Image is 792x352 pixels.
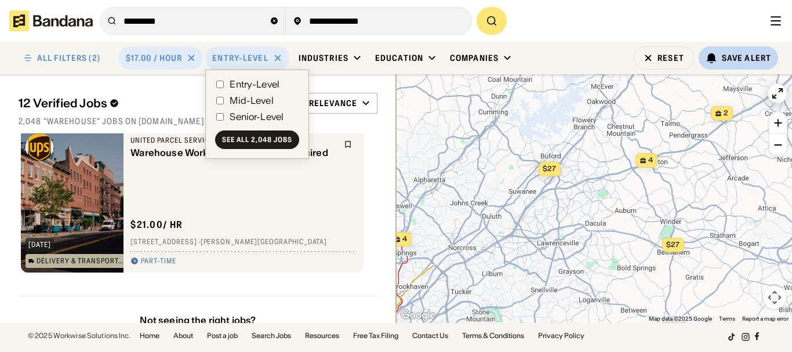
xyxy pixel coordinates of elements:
a: Home [140,332,159,339]
div: © 2025 Workwise Solutions Inc. [28,332,130,339]
a: Privacy Policy [538,332,584,339]
div: 2,048 "warehouse" jobs on [DOMAIN_NAME] [19,116,377,126]
a: Report a map error [742,315,789,322]
div: Part-time [141,257,176,266]
div: $ 21.00 / hr [130,219,183,231]
div: [DATE] [28,241,51,248]
div: Senior-Level [230,112,284,121]
button: Map camera controls [763,286,786,309]
img: Google [399,308,437,323]
a: Free Tax Filing [353,332,398,339]
a: Open this area in Google Maps (opens a new window) [399,308,437,323]
a: Search Jobs [252,332,291,339]
span: $27 [543,164,556,173]
div: $17.00 / hour [126,53,183,63]
div: 12 Verified Jobs [19,96,216,110]
a: Terms & Conditions [462,332,524,339]
div: Entry-Level [212,53,268,63]
div: Entry-Level [230,79,279,89]
div: Mid-Level [230,96,273,105]
div: Not seeing the right jobs? [96,315,300,326]
a: Contact Us [412,332,448,339]
img: United Parcel Service logo [26,133,53,161]
a: About [173,332,193,339]
div: Delivery & Transportation [37,257,125,264]
div: Reset [657,54,684,62]
div: United Parcel Service [130,136,337,145]
a: Post a job [207,332,238,339]
span: 4 [648,155,653,165]
div: [STREET_ADDRESS] · [PERSON_NAME][GEOGRAPHIC_DATA] [130,238,357,247]
img: Bandana logotype [9,10,93,31]
span: 2 [724,108,728,118]
div: Education [375,53,423,63]
div: Warehouse Worker - No Interview Required [130,147,337,158]
a: Resources [305,332,339,339]
div: Companies [450,53,499,63]
span: Map data ©2025 Google [649,315,712,322]
span: 4 [402,234,407,244]
div: Save Alert [722,53,771,63]
div: ALL FILTERS (2) [37,54,100,62]
a: Terms (opens in new tab) [719,315,735,322]
div: grid [19,133,377,323]
span: $27 [666,240,680,249]
div: Relevance [309,98,357,108]
div: Industries [299,53,348,63]
div: See all 2,048 jobs [222,136,292,143]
